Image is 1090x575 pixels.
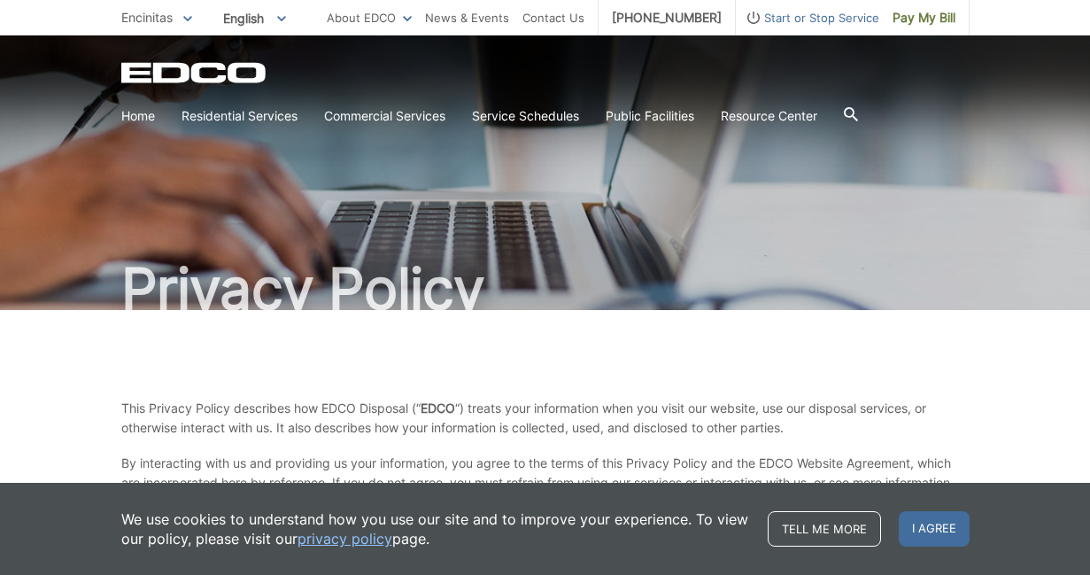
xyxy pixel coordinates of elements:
[893,8,955,27] span: Pay My Bill
[472,106,579,126] a: Service Schedules
[522,8,584,27] a: Contact Us
[121,399,970,438] p: This Privacy Policy describes how EDCO Disposal (“ “) treats your information when you visit our ...
[121,106,155,126] a: Home
[721,106,817,126] a: Resource Center
[768,511,881,547] a: Tell me more
[425,8,509,27] a: News & Events
[121,62,268,83] a: EDCD logo. Return to the homepage.
[421,400,455,416] strong: EDCO
[121,509,750,548] p: We use cookies to understand how you use our site and to improve your experience. To view our pol...
[121,260,970,317] h1: Privacy Policy
[606,106,694,126] a: Public Facilities
[324,106,445,126] a: Commercial Services
[899,511,970,547] span: I agree
[298,529,392,548] a: privacy policy
[121,10,173,25] span: Encinitas
[327,8,412,27] a: About EDCO
[121,454,970,512] p: By interacting with us and providing us your information, you agree to the terms of this Privacy ...
[182,106,298,126] a: Residential Services
[210,4,299,33] span: English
